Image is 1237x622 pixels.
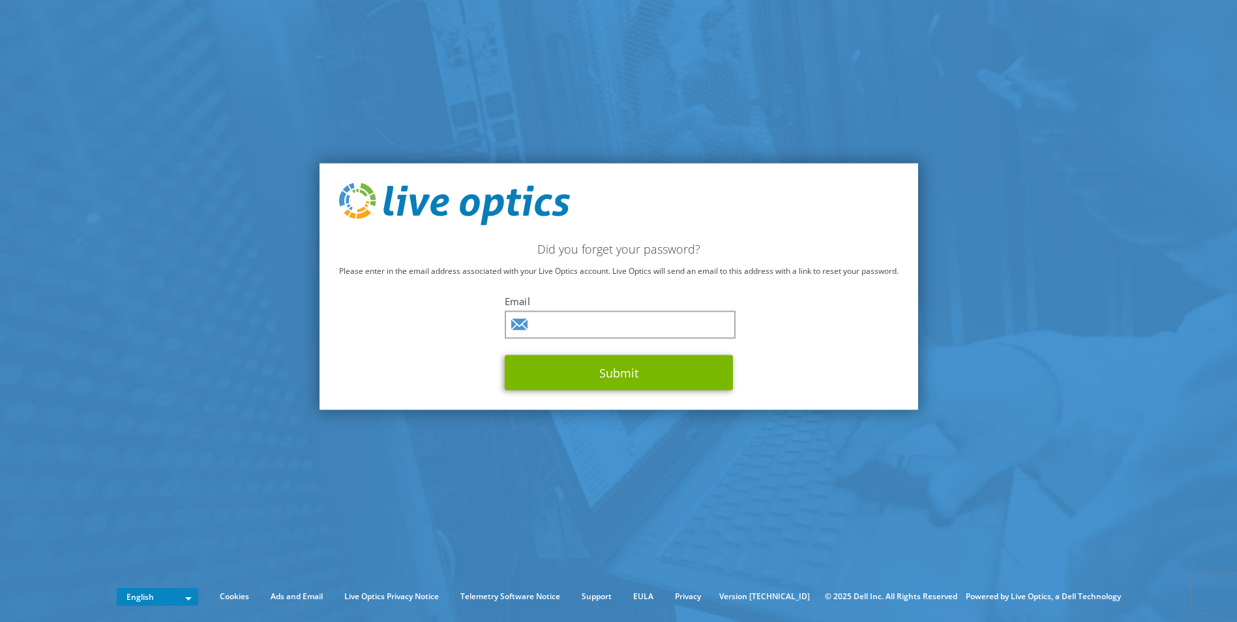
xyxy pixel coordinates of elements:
[261,589,333,604] a: Ads and Email
[818,589,964,604] li: © 2025 Dell Inc. All Rights Reserved
[572,589,621,604] a: Support
[505,295,733,308] label: Email
[451,589,570,604] a: Telemetry Software Notice
[210,589,259,604] a: Cookies
[665,589,711,604] a: Privacy
[339,183,570,226] img: live_optics_svg.svg
[339,264,899,278] p: Please enter in the email address associated with your Live Optics account. Live Optics will send...
[339,242,899,256] h2: Did you forget your password?
[713,589,816,604] li: Version [TECHNICAL_ID]
[505,355,733,391] button: Submit
[966,589,1121,604] li: Powered by Live Optics, a Dell Technology
[335,589,449,604] a: Live Optics Privacy Notice
[623,589,663,604] a: EULA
